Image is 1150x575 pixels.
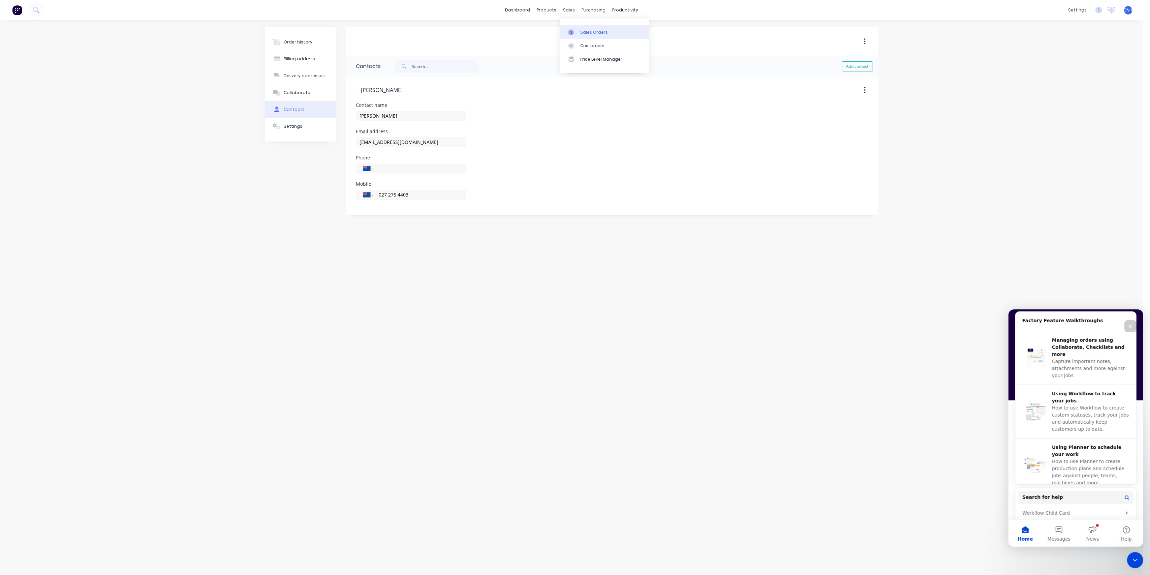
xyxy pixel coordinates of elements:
[502,5,533,15] a: dashboard
[1112,7,1144,13] span: [PERSON_NAME]
[609,5,642,15] div: productivity
[1008,309,1143,547] iframe: Intercom live chat
[265,51,336,67] button: Billing address
[580,29,608,35] div: Sales Orders
[356,182,466,186] div: Mobile
[284,123,302,129] div: Settings
[580,43,604,49] div: Customers
[578,5,609,15] div: purchasing
[265,34,336,51] button: Order history
[265,84,336,101] button: Collaborate
[284,107,305,113] div: Contacts
[412,60,479,73] input: Search...
[533,5,560,15] div: products
[560,39,649,53] a: Customers
[284,90,310,96] div: Collaborate
[560,25,649,39] a: Sales Orders
[560,53,649,66] a: Price Level Manager
[346,56,381,77] div: Contacts
[1127,552,1143,568] iframe: Intercom live chat
[842,61,873,71] button: Add contact
[580,56,622,62] div: Price Level Manager
[265,67,336,84] button: Delivery addresses
[1065,5,1090,15] div: settings
[356,129,466,134] div: Email address
[284,56,315,62] div: Billing address
[361,86,403,94] div: [PERSON_NAME]
[265,118,336,135] button: Settings
[284,39,312,45] div: Order history
[560,5,578,15] div: sales
[265,101,336,118] button: Contacts
[284,73,325,79] div: Delivery addresses
[356,155,466,160] div: Phone
[356,103,466,108] div: Contact name
[12,5,22,15] img: Factory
